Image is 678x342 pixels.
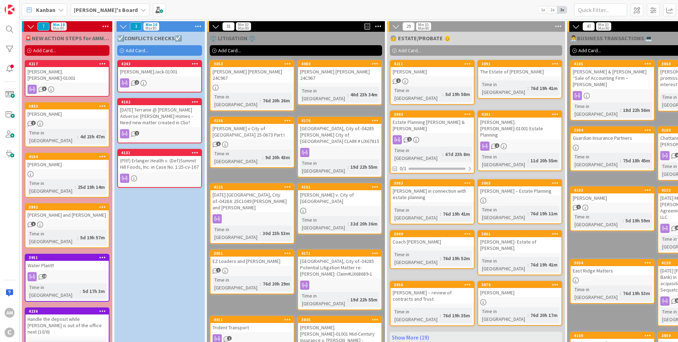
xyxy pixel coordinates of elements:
div: 4171 [301,251,381,256]
div: 76d 19h 53m [621,289,652,297]
div: Time in [GEOGRAPHIC_DATA] [393,86,442,102]
input: Quick Filter... [574,4,627,16]
div: 3849Coach [PERSON_NAME] [391,231,474,246]
div: 4243 [121,61,201,66]
span: 3x [557,6,567,13]
span: Add Card... [218,47,241,54]
div: EZ Loaders and [PERSON_NAME] [210,257,294,266]
span: 1 [216,268,221,272]
div: Max 80 [53,26,64,30]
div: East Ridge Matters [571,266,654,275]
div: 76d 19h 41m [529,261,559,269]
div: 3833 [25,103,109,109]
div: 4211 [391,61,474,67]
div: 4236 [25,308,109,314]
div: 76d 19h 52m [441,254,472,262]
div: 4176 [301,118,381,123]
div: Time in [GEOGRAPHIC_DATA] [213,226,260,241]
div: 3849 [391,231,474,237]
div: 3893Estate Planning [PERSON_NAME] & [PERSON_NAME] [391,111,474,133]
div: [PERSON_NAME] [25,109,109,119]
div: 4163 [574,188,654,193]
div: 3853 [214,61,294,66]
div: 4164[PERSON_NAME] [25,154,109,169]
div: 76d 20h 29m [261,280,292,288]
div: 4196 [210,118,294,124]
div: 4196 [214,118,294,123]
span: 1 [31,222,36,226]
div: Time in [GEOGRAPHIC_DATA] [393,251,440,266]
div: Max 80 [418,26,429,30]
div: 3851 [214,251,294,256]
span: : [440,210,441,218]
span: : [620,106,621,114]
div: [PERSON_NAME] v City of [GEOGRAPHIC_DATA] 25-0673 Part I [210,124,294,139]
div: [GEOGRAPHIC_DATA], City of.-04285 Potential Litigation Matter re: [PERSON_NAME]: Claim#LIX68689-1 [298,257,381,278]
div: Time in [GEOGRAPHIC_DATA] [393,146,442,162]
div: 3856[PERSON_NAME] – review of contracts and Trust [391,282,474,304]
div: Min 10 [238,23,248,26]
div: 3856 [391,282,474,288]
span: 2 [407,137,412,142]
div: Time in [GEOGRAPHIC_DATA] [213,276,260,292]
span: : [80,287,81,295]
div: 4163 [571,187,654,193]
div: Water Plant!! [25,261,109,270]
div: [PERSON_NAME] [391,67,474,76]
span: Add Card... [578,47,601,54]
span: : [347,220,349,228]
div: Time in [GEOGRAPHIC_DATA] [480,206,528,221]
div: 4196[PERSON_NAME] v City of [GEOGRAPHIC_DATA] 25-0673 Part I [210,118,294,139]
div: 3892 [25,204,109,210]
div: 76d 20h 17m [529,311,559,319]
div: 76d 20h 26m [261,97,292,104]
div: Min 10 [53,23,65,26]
span: : [260,280,261,288]
div: 3865[PERSON_NAME] – Estate Planning [478,180,561,196]
div: 30d 23h 53m [261,229,292,237]
div: [PERSON_NAME] [PERSON_NAME] 24C967 [210,67,294,83]
div: Time in [GEOGRAPHIC_DATA] [28,283,80,299]
div: 4131(Pltf) Erlanger Health v. (Def)Summit Hill Foods, Inc. in Case No. 1:25-cv-167 [118,150,201,172]
div: 5d 19h 58m [444,90,472,98]
span: 3 [130,22,142,31]
span: : [620,157,621,164]
div: AM [5,308,14,318]
div: Max 80 [238,26,249,30]
div: 4176[GEOGRAPHIC_DATA], City of.-04285 [PERSON_NAME] City of [GEOGRAPHIC_DATA] CLAIM # LIX67815 [298,118,381,146]
span: : [347,163,349,171]
div: 5d 19h 59m [624,217,652,224]
span: 1 [135,80,139,85]
div: 4201[PERSON_NAME].[PERSON_NAME]-01001 Estate Planning [478,111,561,139]
div: 3865 [481,181,561,186]
div: 18d 22h 56m [621,106,652,114]
div: 4100 [574,333,654,338]
div: Time in [GEOGRAPHIC_DATA] [480,153,528,168]
span: 👨‍💼BUSINESS TRANSACTIONS 💻 [570,35,652,42]
div: 11d 20h 55m [529,157,559,164]
div: Time in [GEOGRAPHIC_DATA] [28,129,77,144]
div: 3861 [481,232,561,236]
div: Time in [GEOGRAPHIC_DATA] [480,257,528,272]
div: 4125[DATE] [GEOGRAPHIC_DATA], City of.-04284: 25C1049 [PERSON_NAME] and [PERSON_NAME] [210,184,294,212]
div: 3892 [29,205,109,210]
div: Time in [GEOGRAPHIC_DATA] [28,179,75,195]
div: 4102 [118,99,201,105]
div: 75d 18h 45m [621,157,652,164]
span: : [442,150,444,158]
div: C [5,328,14,337]
div: Time in [GEOGRAPHIC_DATA] [573,153,620,168]
div: 4080 [298,61,381,67]
div: [DATE] Terranie @ [PERSON_NAME] Adverse: [PERSON_NAME] Homes - Need new matter created in Clio? [118,105,201,127]
span: : [528,311,529,319]
div: Estate Planning [PERSON_NAME] & [PERSON_NAME] [391,118,474,133]
div: 3851EZ Loaders and [PERSON_NAME] [210,250,294,266]
div: 76d 19h 35m [441,312,472,319]
div: Min 10 [145,23,157,26]
span: : [623,217,624,224]
div: Time in [GEOGRAPHIC_DATA] [393,206,440,222]
div: Trident Transport [210,323,294,332]
span: : [77,133,78,140]
div: 4201 [478,111,561,118]
span: 1 [576,205,581,209]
